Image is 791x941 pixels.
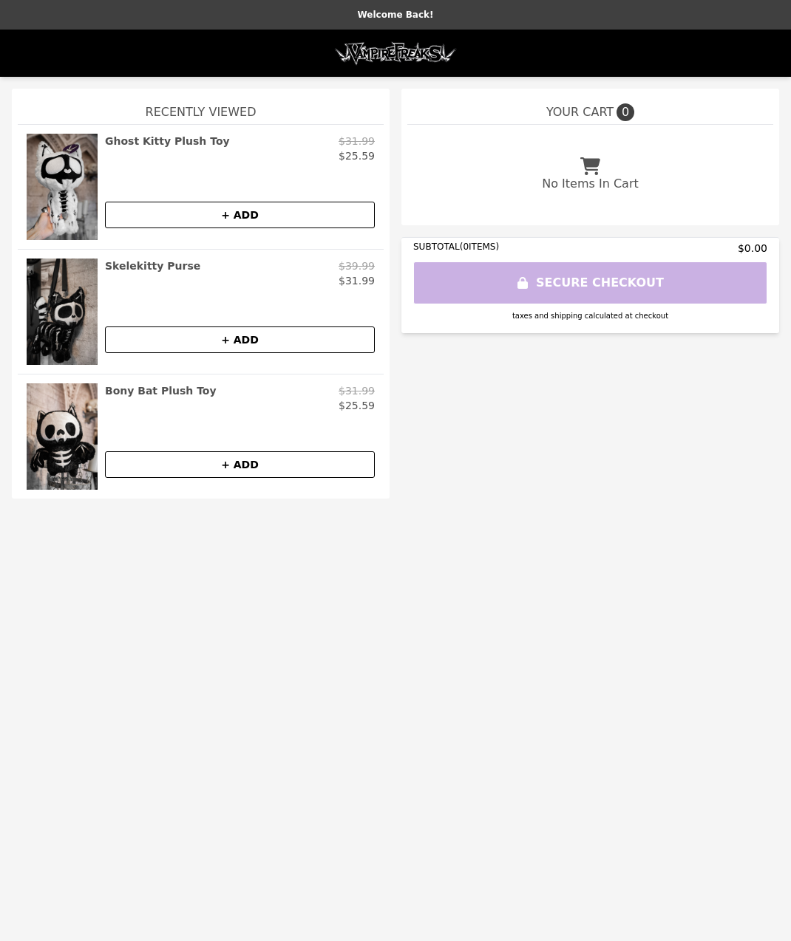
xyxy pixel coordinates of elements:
[105,451,375,478] button: + ADD
[333,38,458,68] img: Brand Logo
[27,383,98,490] img: Bony Bat Plush Toy
[105,326,375,353] button: + ADD
[460,242,499,252] span: ( 0 ITEMS)
[105,202,375,228] button: + ADD
[105,259,200,273] h2: Skelekitty Purse
[339,398,375,413] p: $25.59
[18,89,384,124] h1: Recently Viewed
[339,383,375,398] p: $31.99
[413,242,460,252] span: SUBTOTAL
[738,241,767,256] span: $0.00
[339,273,375,288] p: $31.99
[542,175,638,193] p: No Items In Cart
[105,134,230,148] h2: Ghost Kitty Plush Toy
[546,103,614,121] span: YOUR CART
[339,148,375,163] p: $25.59
[9,9,782,21] p: Welcome Back!
[339,259,375,273] p: $39.99
[339,134,375,148] p: $31.99
[27,134,98,240] img: Ghost Kitty Plush Toy
[617,103,634,121] span: 0
[105,383,217,398] h2: Bony Bat Plush Toy
[27,259,98,365] img: Skelekitty Purse
[413,310,767,321] div: taxes and shipping calculated at checkout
